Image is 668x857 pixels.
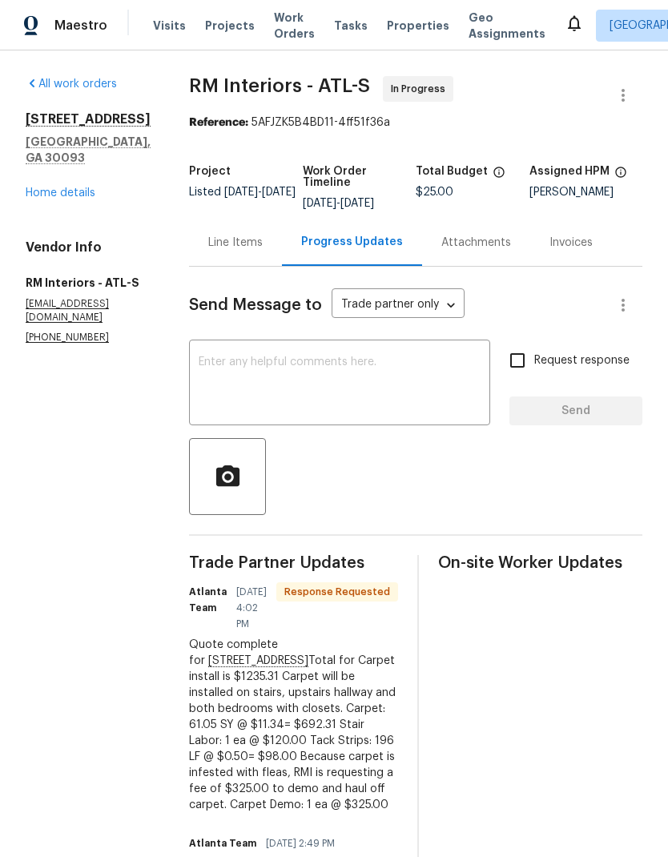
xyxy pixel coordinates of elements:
span: Visits [153,18,186,34]
h5: Project [189,166,231,177]
div: Progress Updates [301,234,403,250]
span: In Progress [391,81,452,97]
div: Quote complete for Total for Carpet install is $1235.31 Carpet will be installed on stairs, upsta... [189,637,398,813]
span: Work Orders [274,10,315,42]
a: Home details [26,187,95,199]
span: $25.00 [416,187,453,198]
div: Invoices [549,235,593,251]
div: [PERSON_NAME] [529,187,643,198]
span: [DATE] [262,187,296,198]
span: - [303,198,374,209]
span: [DATE] [340,198,374,209]
div: Trade partner only [332,292,465,319]
div: 5AFJZK5B4BD11-4ff51f36a [189,115,642,131]
span: Properties [387,18,449,34]
span: Listed [189,187,296,198]
span: Geo Assignments [469,10,545,42]
div: Attachments [441,235,511,251]
span: Response Requested [278,584,396,600]
h4: Vendor Info [26,239,151,255]
h5: Assigned HPM [529,166,610,177]
h5: RM Interiors - ATL-S [26,275,151,291]
span: [DATE] [224,187,258,198]
span: On-site Worker Updates [438,555,642,571]
div: Line Items [208,235,263,251]
span: Maestro [54,18,107,34]
span: [DATE] 4:02 PM [236,584,267,632]
h5: Total Budget [416,166,488,177]
span: - [224,187,296,198]
h6: Atlanta Team [189,584,227,616]
span: Trade Partner Updates [189,555,398,571]
span: The total cost of line items that have been proposed by Opendoor. This sum includes line items th... [493,166,505,187]
span: Request response [534,352,630,369]
span: [DATE] 2:49 PM [266,835,335,851]
span: Send Message to [189,297,322,313]
b: Reference: [189,117,248,128]
span: RM Interiors - ATL-S [189,76,370,95]
a: All work orders [26,78,117,90]
span: Tasks [334,20,368,31]
span: [DATE] [303,198,336,209]
span: Projects [205,18,255,34]
span: The hpm assigned to this work order. [614,166,627,187]
h6: Atlanta Team [189,835,256,851]
h5: Work Order Timeline [303,166,416,188]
